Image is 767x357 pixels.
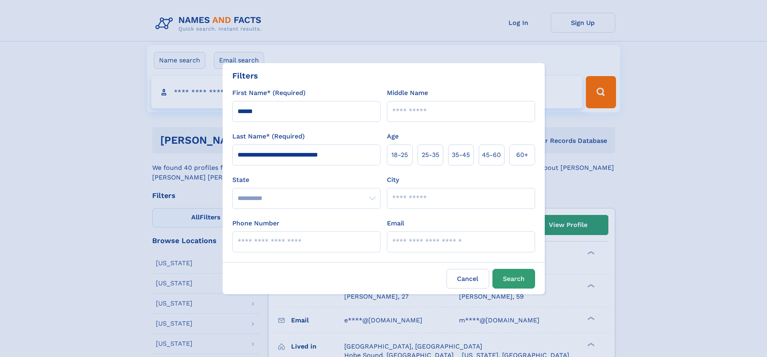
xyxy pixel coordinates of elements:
label: Age [387,132,399,141]
label: State [232,175,380,185]
span: 25‑35 [422,150,439,160]
span: 60+ [516,150,528,160]
label: First Name* (Required) [232,88,306,98]
span: 18‑25 [391,150,408,160]
label: Middle Name [387,88,428,98]
span: 35‑45 [452,150,470,160]
div: Filters [232,70,258,82]
label: Last Name* (Required) [232,132,305,141]
span: 45‑60 [482,150,501,160]
button: Search [492,269,535,289]
label: Phone Number [232,219,279,228]
label: Email [387,219,404,228]
label: Cancel [447,269,489,289]
label: City [387,175,399,185]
